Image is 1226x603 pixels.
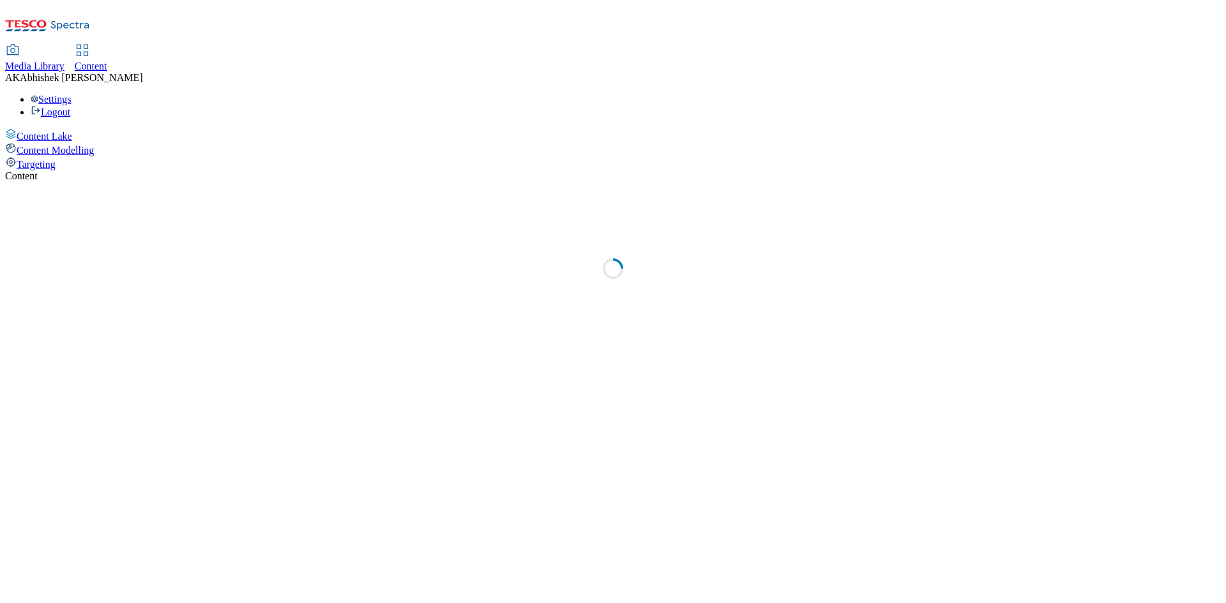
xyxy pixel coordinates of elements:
[5,45,64,72] a: Media Library
[17,159,56,170] span: Targeting
[17,145,94,156] span: Content Modelling
[5,170,1221,182] div: Content
[75,61,107,71] span: Content
[31,94,72,105] a: Settings
[5,142,1221,156] a: Content Modelling
[20,72,142,83] span: Abhishek [PERSON_NAME]
[75,45,107,72] a: Content
[17,131,72,142] span: Content Lake
[5,128,1221,142] a: Content Lake
[5,61,64,71] span: Media Library
[5,72,20,83] span: AK
[5,156,1221,170] a: Targeting
[31,107,70,117] a: Logout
